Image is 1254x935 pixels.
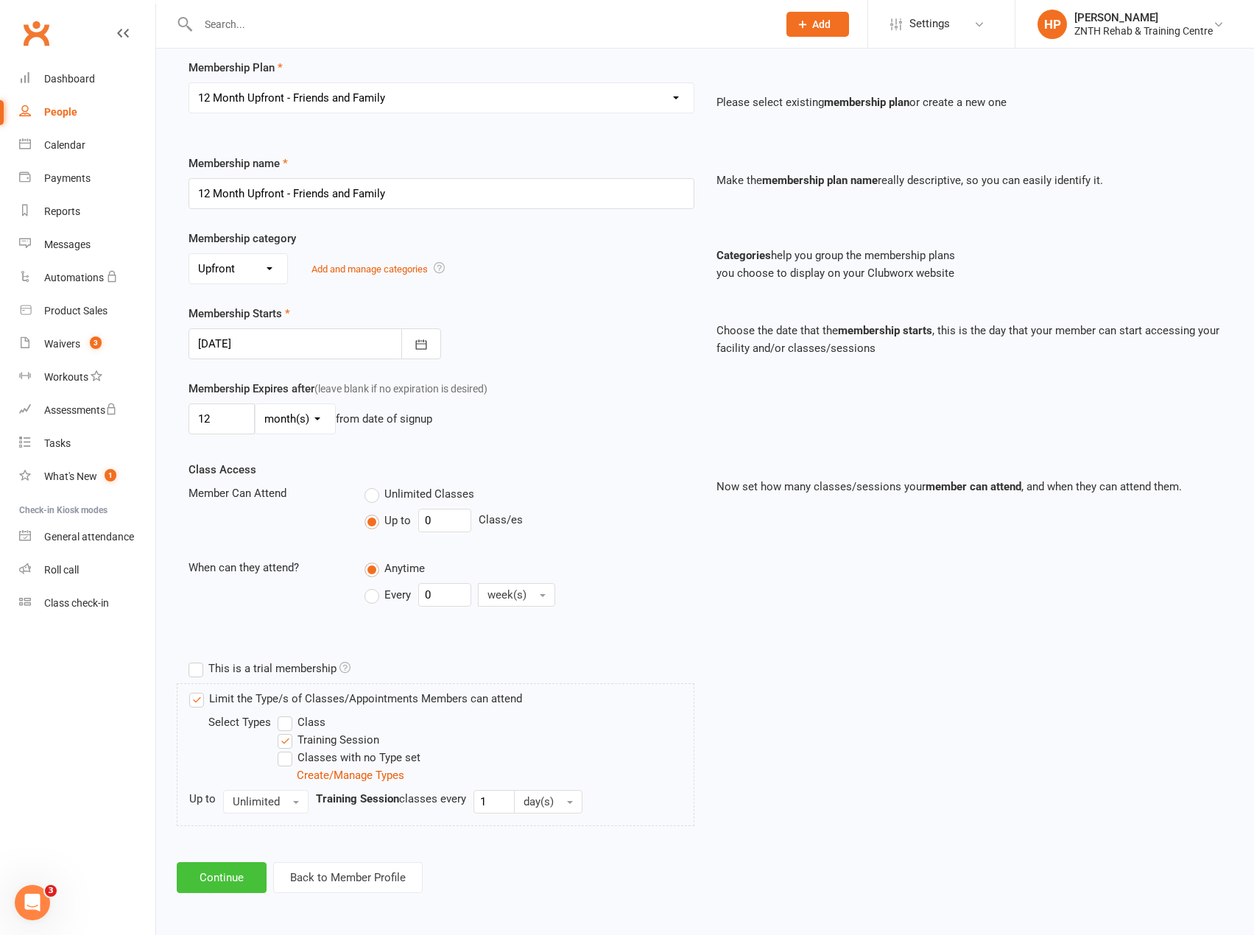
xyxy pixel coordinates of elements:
span: Unlimited Classes [384,485,474,501]
div: Reports [44,205,80,217]
a: Automations [19,261,155,294]
label: Limit the Type/s of Classes/Appointments Members can attend [189,690,522,708]
div: Workouts [44,371,88,383]
button: day(s) [514,790,582,814]
div: Assessments [44,404,117,416]
label: Membership category [189,230,296,247]
strong: membership starts [838,324,932,337]
label: Training Session [278,731,379,749]
a: Calendar [19,129,155,162]
input: Enter membership name [189,178,694,209]
div: Select Types [208,713,297,731]
div: Waivers [44,338,80,350]
div: ZNTH Rehab & Training Centre [1074,24,1213,38]
input: Search... [194,14,767,35]
div: Member Can Attend [177,484,353,502]
button: Add [786,12,849,37]
div: Product Sales [44,305,108,317]
label: Membership Expires after [189,380,487,398]
div: Calendar [44,139,85,151]
a: Assessments [19,394,155,427]
a: Roll call [19,554,155,587]
div: Automations [44,272,104,283]
p: help you group the membership plans you choose to display on your Clubworx website [716,247,1222,282]
strong: Categories [716,249,771,262]
label: Class Access [189,461,256,479]
span: Unlimited [233,795,280,808]
div: When can they attend? [177,559,353,576]
div: Class/es [364,509,694,532]
span: week(s) [487,588,526,601]
strong: Training Session [316,792,399,805]
div: classes every [316,790,466,808]
div: What's New [44,470,97,482]
div: Roll call [44,564,79,576]
a: Dashboard [19,63,155,96]
span: (leave blank if no expiration is desired) [314,383,487,395]
div: HP [1038,10,1067,39]
div: Dashboard [44,73,95,85]
div: Payments [44,172,91,184]
a: People [19,96,155,129]
a: Messages [19,228,155,261]
span: Every [384,586,411,601]
a: Reports [19,195,155,228]
a: General attendance kiosk mode [19,521,155,554]
label: Membership name [189,155,288,172]
label: This is a trial membership [189,660,351,677]
button: week(s) [478,583,555,607]
span: 3 [90,336,102,349]
div: Up to [189,790,216,808]
a: What's New1 [19,460,155,493]
a: Create/Manage Types [297,769,404,782]
div: from date of signup [336,410,432,428]
span: 1 [105,469,116,481]
a: Waivers 3 [19,328,155,361]
span: Add [812,18,831,30]
span: Up to [384,512,411,527]
p: Choose the date that the , this is the day that your member can start accessing your facility and... [716,322,1222,357]
div: People [44,106,77,118]
a: Product Sales [19,294,155,328]
div: Messages [44,239,91,250]
p: Now set how many classes/sessions your , and when they can attend them. [716,478,1222,495]
span: day(s) [524,795,554,808]
span: Settings [909,7,950,40]
a: Add and manage categories [311,264,428,275]
a: Workouts [19,361,155,394]
a: Tasks [19,427,155,460]
button: Continue [177,862,267,893]
button: Back to Member Profile [273,862,423,893]
label: Membership Starts [189,305,290,322]
div: [PERSON_NAME] [1074,11,1213,24]
label: Class [278,713,325,731]
p: Please select existing or create a new one [716,93,1222,111]
span: Anytime [384,560,425,575]
button: Unlimited [223,790,309,814]
strong: membership plan [824,96,909,109]
div: General attendance [44,531,134,543]
p: Make the really descriptive, so you can easily identify it. [716,172,1222,189]
label: Classes with no Type set [278,749,420,766]
iframe: Intercom live chat [15,885,50,920]
a: Class kiosk mode [19,587,155,620]
div: Class check-in [44,597,109,609]
strong: membership plan name [762,174,878,187]
label: Membership Plan [189,59,283,77]
a: Payments [19,162,155,195]
a: Clubworx [18,15,54,52]
strong: member can attend [926,480,1021,493]
div: Tasks [44,437,71,449]
span: 3 [45,885,57,897]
